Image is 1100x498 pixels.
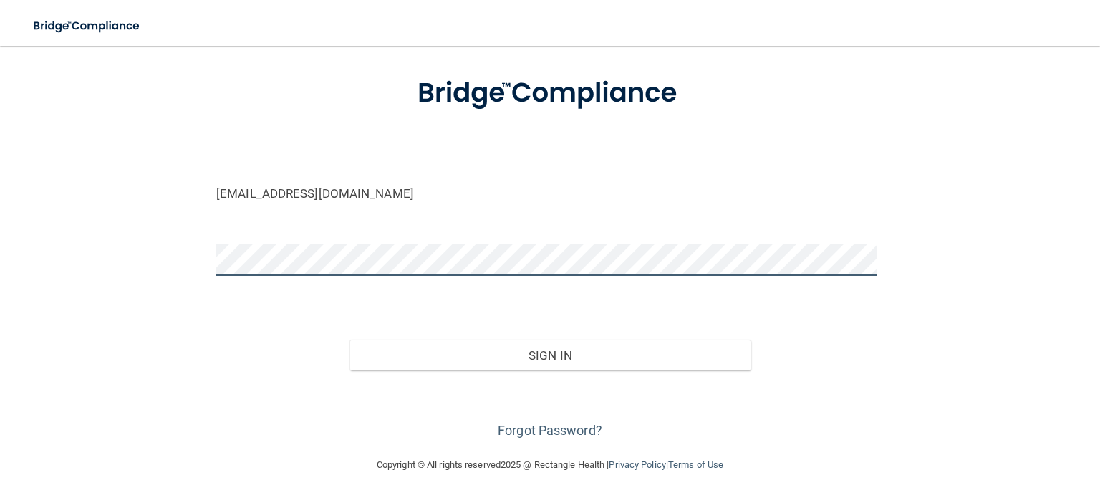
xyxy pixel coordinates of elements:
[609,459,665,470] a: Privacy Policy
[389,57,712,130] img: bridge_compliance_login_screen.278c3ca4.svg
[668,459,723,470] a: Terms of Use
[289,442,811,488] div: Copyright © All rights reserved 2025 @ Rectangle Health | |
[216,177,884,209] input: Email
[349,340,750,371] button: Sign In
[498,423,602,438] a: Forgot Password?
[21,11,153,41] img: bridge_compliance_login_screen.278c3ca4.svg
